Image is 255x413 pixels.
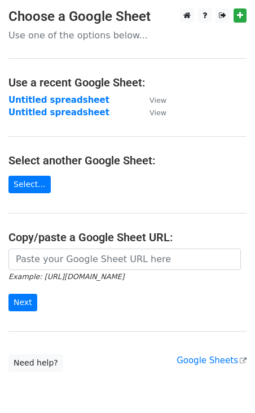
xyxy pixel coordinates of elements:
[8,176,51,193] a: Select...
[138,107,166,118] a: View
[8,231,247,244] h4: Copy/paste a Google Sheet URL:
[8,76,247,89] h4: Use a recent Google Sheet:
[8,294,37,311] input: Next
[8,249,241,270] input: Paste your Google Sheet URL here
[177,355,247,366] a: Google Sheets
[8,154,247,167] h4: Select another Google Sheet:
[8,272,124,281] small: Example: [URL][DOMAIN_NAME]
[150,108,166,117] small: View
[8,107,109,118] a: Untitled spreadsheet
[8,354,63,372] a: Need help?
[8,95,109,105] a: Untitled spreadsheet
[138,95,166,105] a: View
[8,29,247,41] p: Use one of the options below...
[8,8,247,25] h3: Choose a Google Sheet
[150,96,166,105] small: View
